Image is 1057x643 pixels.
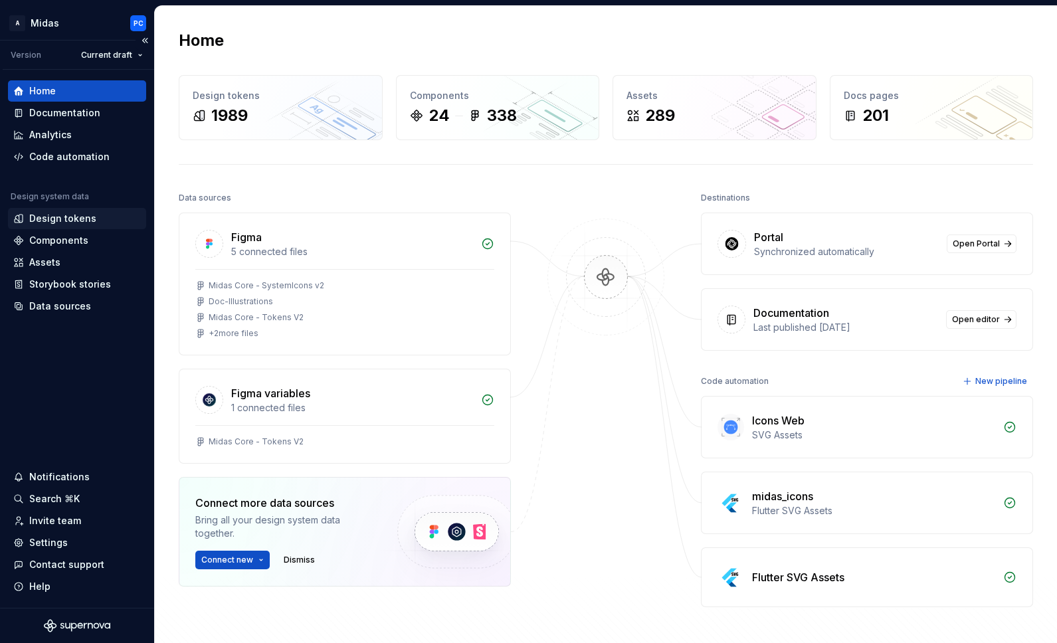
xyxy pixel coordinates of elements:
div: Destinations [701,189,750,207]
a: Components24338 [396,75,600,140]
button: Contact support [8,554,146,575]
div: Figma [231,229,262,245]
div: Code automation [29,150,110,163]
div: Documentation [29,106,100,120]
div: Doc-Illustrations [209,296,273,307]
a: Figma5 connected filesMidas Core - SystemIcons v2Doc-IllustrationsMidas Core - Tokens V2+2more files [179,213,511,355]
div: SVG Assets [752,428,995,442]
div: Invite team [29,514,81,527]
a: Assets289 [613,75,817,140]
div: 289 [645,105,675,126]
div: Design tokens [193,89,369,102]
div: Figma variables [231,385,310,401]
div: Help [29,580,50,593]
div: Contact support [29,558,104,571]
div: Search ⌘K [29,492,80,505]
div: 201 [862,105,889,126]
button: Notifications [8,466,146,488]
div: Flutter SVG Assets [752,504,995,517]
div: Flutter SVG Assets [752,569,844,585]
a: Docs pages201 [830,75,1034,140]
a: Design tokens [8,208,146,229]
div: Storybook stories [29,278,111,291]
div: 5 connected files [231,245,473,258]
h2: Home [179,30,224,51]
span: Dismiss [284,555,315,565]
div: Design system data [11,191,89,202]
a: Components [8,230,146,251]
a: Analytics [8,124,146,145]
a: Open editor [946,310,1016,329]
div: 1 connected files [231,401,473,414]
div: Last published [DATE] [753,321,938,334]
div: 24 [429,105,450,126]
div: Bring all your design system data together. [195,513,375,540]
div: Design tokens [29,212,96,225]
div: PC [134,18,144,29]
a: Storybook stories [8,274,146,295]
div: 1989 [211,105,248,126]
a: Design tokens1989 [179,75,383,140]
div: midas_icons [752,488,813,504]
a: Documentation [8,102,146,124]
div: Home [29,84,56,98]
div: Version [11,50,41,60]
div: Docs pages [844,89,1020,102]
div: Midas Core - Tokens V2 [209,312,304,323]
button: New pipeline [959,372,1033,391]
span: Open Portal [953,238,1000,249]
div: Notifications [29,470,90,484]
span: Open editor [952,314,1000,325]
div: Icons Web [752,413,805,428]
button: AMidasPC [3,9,151,37]
div: Code automation [701,372,769,391]
span: Current draft [81,50,132,60]
div: Connect more data sources [195,495,375,511]
div: Documentation [753,305,829,321]
div: Components [410,89,586,102]
span: Connect new [201,555,253,565]
a: Figma variables1 connected filesMidas Core - Tokens V2 [179,369,511,464]
button: Connect new [195,551,270,569]
div: Settings [29,536,68,549]
div: Assets [626,89,803,102]
div: Analytics [29,128,72,141]
button: Help [8,576,146,597]
div: Components [29,234,88,247]
div: + 2 more files [209,328,258,339]
div: Portal [754,229,783,245]
svg: Supernova Logo [44,619,110,632]
div: Data sources [29,300,91,313]
a: Code automation [8,146,146,167]
button: Dismiss [278,551,321,569]
a: Home [8,80,146,102]
div: Midas [31,17,59,30]
a: Invite team [8,510,146,531]
div: Data sources [179,189,231,207]
div: A [9,15,25,31]
div: Assets [29,256,60,269]
button: Collapse sidebar [136,31,154,50]
a: Assets [8,252,146,273]
div: Midas Core - Tokens V2 [209,436,304,447]
div: 338 [487,105,517,126]
span: New pipeline [975,376,1027,387]
button: Current draft [75,46,149,64]
div: Midas Core - SystemIcons v2 [209,280,324,291]
div: Synchronized automatically [754,245,939,258]
a: Settings [8,532,146,553]
a: Open Portal [947,234,1016,253]
button: Search ⌘K [8,488,146,509]
a: Data sources [8,296,146,317]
